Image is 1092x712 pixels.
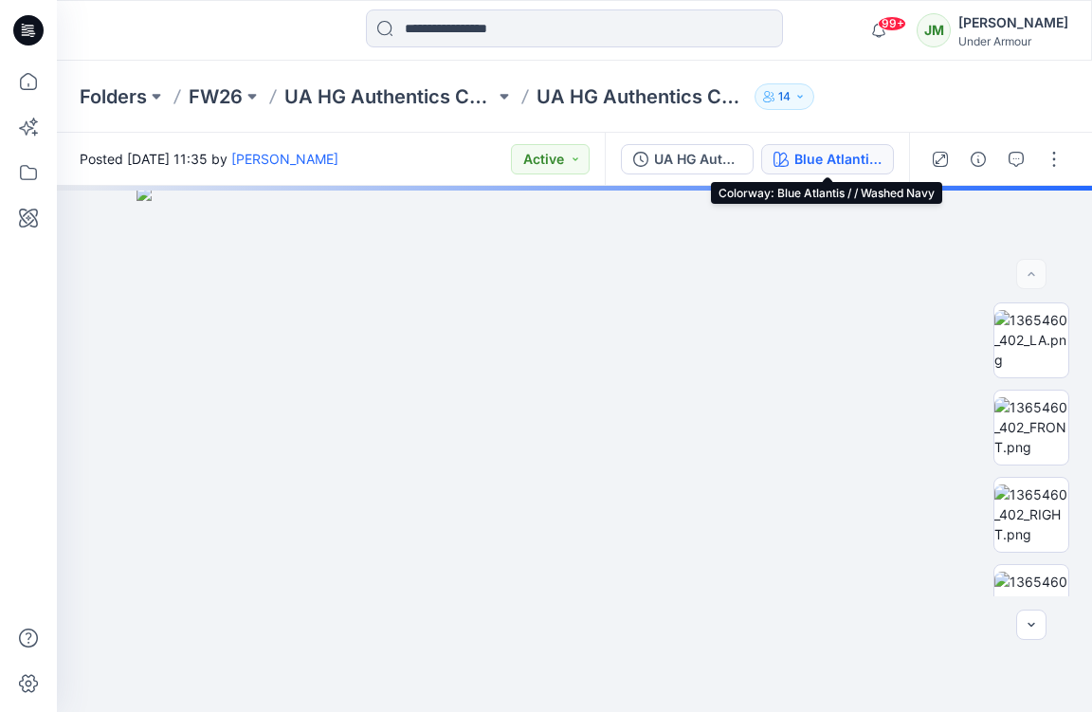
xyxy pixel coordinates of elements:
img: 1365460_402_RIGHT.png [994,484,1068,544]
button: UA HG Authentics Comp SS [621,144,754,174]
p: 14 [778,86,791,107]
button: Details [963,144,993,174]
a: UA HG Authentics Comp SS (1365460) [284,83,495,110]
a: FW26 [189,83,243,110]
img: 1365460_402_LA.png [994,310,1068,370]
button: 14 [755,83,814,110]
button: Blue Atlantis / / Washed Navy [761,144,894,174]
a: Folders [80,83,147,110]
span: 99+ [878,16,906,31]
img: 1365460_402_FRONT.png [994,397,1068,457]
div: [PERSON_NAME] [958,11,1068,34]
span: Posted [DATE] 11:35 by [80,149,338,169]
p: UA HG Authentics Comp SS [537,83,747,110]
div: JM [917,13,951,47]
img: 1365460_402_BACK.png [994,572,1068,631]
div: Blue Atlantis / / Washed Navy [794,149,882,170]
div: UA HG Authentics Comp SS [654,149,741,170]
div: Under Armour [958,34,1068,48]
a: [PERSON_NAME] [231,151,338,167]
img: eyJhbGciOiJIUzI1NiIsImtpZCI6IjAiLCJzbHQiOiJzZXMiLCJ0eXAiOiJKV1QifQ.eyJkYXRhIjp7InR5cGUiOiJzdG9yYW... [136,186,1013,712]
